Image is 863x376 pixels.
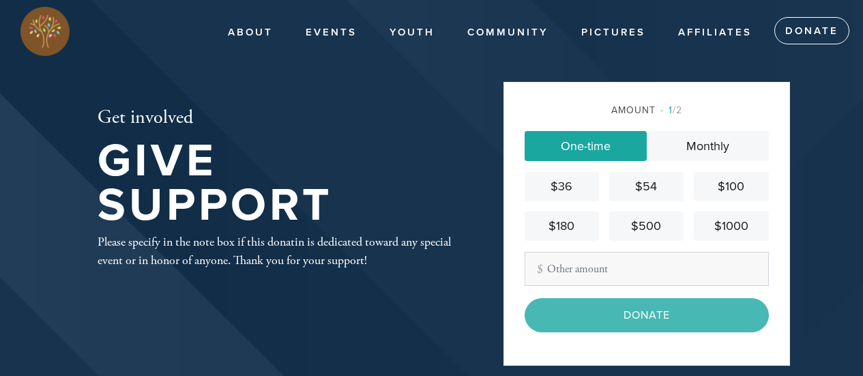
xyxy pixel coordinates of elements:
div: $36 [530,177,594,196]
span: /2 [660,104,682,116]
h2: Get involved [98,106,459,130]
a: $36 [525,172,599,201]
a: Youth [379,20,445,46]
a: Affiliates [668,20,762,46]
a: One-time [525,131,647,161]
a: Community [457,20,559,46]
div: Amount [525,103,769,117]
img: Full%20Color%20Icon.png [20,7,70,56]
div: Please specify in the note box if this donatin is dedicated toward any special event or in honor ... [98,233,459,270]
input: Other amount [525,252,769,286]
a: $100 [694,172,768,201]
h1: Give Support [98,139,459,227]
a: $500 [609,212,684,241]
a: About [218,20,283,46]
a: Monthly [647,131,769,161]
a: $1000 [694,212,768,241]
a: $54 [609,172,684,201]
div: $100 [699,177,763,196]
span: 1 [669,104,673,116]
div: $1000 [699,217,763,235]
div: $54 [615,177,678,196]
a: PICTURES [571,20,656,46]
div: $500 [615,217,678,235]
a: $180 [525,212,599,241]
a: Events [295,20,367,46]
div: $180 [530,217,594,235]
a: Donate [774,17,849,44]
